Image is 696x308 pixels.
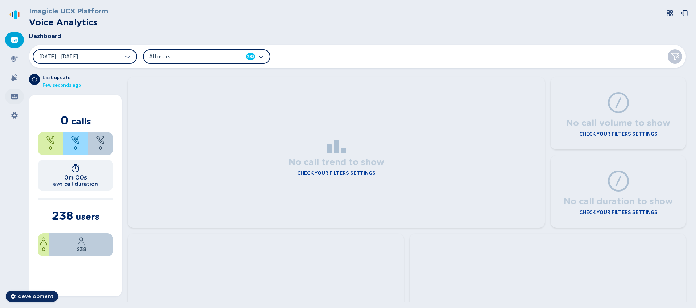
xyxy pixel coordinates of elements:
[11,93,18,100] svg: groups-filled
[668,49,682,64] button: Clear filters
[39,237,48,246] svg: user-profile
[76,212,99,222] span: users
[5,70,24,86] div: Alarms
[247,53,254,60] span: 238
[29,6,108,16] h3: Imagicle UCX Platform
[39,54,78,59] span: [DATE] - [DATE]
[11,36,18,44] svg: dashboard-filled
[60,113,69,127] span: 0
[564,193,673,208] h3: No call duration to show
[289,153,384,169] h3: No call trend to show
[32,77,37,82] svg: arrow-clockwise
[64,174,87,181] h1: 0m 00s
[566,114,670,130] h3: No call volume to show
[5,51,24,67] div: Recordings
[76,246,86,253] span: 238
[77,237,86,246] svg: user-profile
[33,49,137,64] button: [DATE] - [DATE]
[49,144,52,152] span: 0
[71,116,91,127] span: calls
[579,208,658,217] h4: Check your filters settings
[671,52,679,61] svg: funnel-disabled
[99,144,102,152] span: 0
[11,74,18,81] svg: alarm-filled
[49,233,113,256] div: 100%
[5,107,24,123] div: Settings
[53,181,98,187] h2: avg call duration
[38,233,49,256] div: 0%
[71,164,80,173] svg: timer
[258,54,264,59] svg: chevron-down
[71,136,80,144] svg: telephone-inbound
[149,53,233,61] span: All users
[6,291,58,302] button: development
[96,136,105,144] svg: unknown-call
[29,16,108,29] h2: Voice Analytics
[681,9,688,17] svg: box-arrow-left
[579,130,658,138] h4: Check your filters settings
[297,169,376,177] h4: Check your filters settings
[46,136,55,144] svg: telephone-outbound
[42,246,45,253] span: 0
[125,54,130,59] svg: chevron-down
[43,74,81,82] span: Last update:
[63,132,88,155] div: 0
[5,32,24,48] div: Dashboard
[18,293,54,300] span: development
[52,209,73,223] span: 238
[29,32,61,41] span: Dashboard
[88,132,113,155] div: 0
[74,144,77,152] span: 0
[5,89,24,104] div: Groups
[11,55,18,62] svg: mic-fill
[38,132,63,155] div: 0
[43,82,81,89] span: Few seconds ago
